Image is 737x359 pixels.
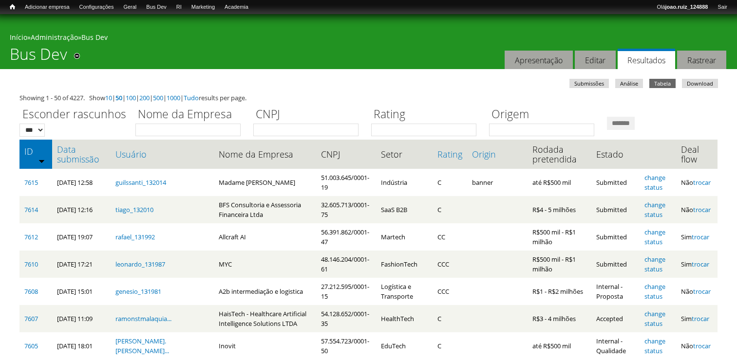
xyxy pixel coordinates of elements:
a: genesio_131981 [115,287,161,296]
strong: joao.ruiz_124888 [665,4,708,10]
th: Setor [376,140,433,169]
th: Rodada pretendida [528,140,591,169]
a: Marketing [187,2,220,12]
td: Allcraft AI [214,223,316,251]
td: C [433,196,467,223]
td: [DATE] 12:58 [52,169,111,196]
td: 48.146.204/0001-61 [316,251,376,278]
a: leonardo_131987 [115,260,165,269]
td: 56.391.862/0001-47 [316,223,376,251]
td: Não [676,196,718,223]
a: 200 [139,93,150,102]
a: Bus Dev [81,33,108,42]
a: RI [171,2,187,12]
th: CNPJ [316,140,376,169]
a: change status [644,173,665,192]
td: Martech [376,223,433,251]
a: trocar [692,233,709,241]
a: change status [644,309,665,328]
a: change status [644,255,665,273]
a: Sair [713,2,732,12]
td: Accepted [591,305,640,332]
a: guilssanti_132014 [115,178,166,187]
td: R$3 - 4 milhões [528,305,591,332]
th: Nome da Empresa [214,140,316,169]
td: MYC [214,251,316,278]
a: trocar [693,287,711,296]
span: Início [10,3,15,10]
div: Showing 1 - 50 of 4227. Show | | | | | | results per page. [19,93,718,103]
a: 7607 [24,314,38,323]
a: Tabela [649,79,676,88]
label: Esconder rascunhos [19,106,129,124]
a: Olájoao.ruiz_124888 [652,2,713,12]
a: Tudo [184,93,199,102]
a: change status [644,282,665,301]
a: trocar [692,260,709,269]
a: Download [682,79,718,88]
td: Internal - Proposta [591,278,640,305]
a: ramonstmalaquia... [115,314,171,323]
a: 10 [105,93,112,102]
td: SaaS B2B [376,196,433,223]
a: 500 [153,93,163,102]
a: ID [24,146,47,156]
a: trocar [693,205,711,214]
td: [DATE] 19:07 [52,223,111,251]
td: R$500 mil - R$1 milhão [528,251,591,278]
a: Academia [220,2,253,12]
td: R$4 - 5 milhões [528,196,591,223]
td: Submitted [591,169,640,196]
a: trocar [693,178,711,187]
label: CNPJ [253,106,365,124]
a: Rastrear [677,51,726,70]
a: change status [644,200,665,219]
label: Origem [489,106,601,124]
td: CCC [433,251,467,278]
a: Submissões [569,79,609,88]
td: Sim [676,223,718,251]
h1: Bus Dev [10,45,67,69]
a: Início [10,33,27,42]
td: [DATE] 17:21 [52,251,111,278]
td: Não [676,169,718,196]
td: até R$500 mil [528,169,591,196]
div: » » [10,33,727,45]
a: trocar [692,314,709,323]
td: HealthTech [376,305,433,332]
td: A2b intermediação e logistica [214,278,316,305]
td: FashionTech [376,251,433,278]
a: 7605 [24,341,38,350]
a: Usuário [115,149,209,159]
td: Sim [676,251,718,278]
td: banner [467,169,528,196]
a: Início [5,2,20,12]
td: BFS Consultoria e Assessoria Financeira Ltda [214,196,316,223]
td: 27.212.595/0001-15 [316,278,376,305]
td: HaisTech - Healthcare Artificial Intelligence Solutions LTDA [214,305,316,332]
a: Configurações [75,2,119,12]
a: change status [644,228,665,246]
a: Administração [31,33,78,42]
a: Geral [118,2,141,12]
a: Resultados [618,49,675,70]
td: CCC [433,278,467,305]
a: 50 [115,93,122,102]
th: Deal flow [676,140,718,169]
th: Estado [591,140,640,169]
td: 51.003.645/0001-19 [316,169,376,196]
a: rafael_131992 [115,233,155,241]
td: R$500 mil - R$1 milhão [528,223,591,251]
td: Sim [676,305,718,332]
a: trocar [693,341,711,350]
td: CC [433,223,467,251]
a: tiago_132010 [115,205,153,214]
a: Bus Dev [141,2,171,12]
td: 54.128.652/0001-35 [316,305,376,332]
a: Apresentação [505,51,573,70]
td: Madame [PERSON_NAME] [214,169,316,196]
td: C [433,169,467,196]
td: Submitted [591,196,640,223]
a: Rating [437,149,462,159]
td: C [433,305,467,332]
